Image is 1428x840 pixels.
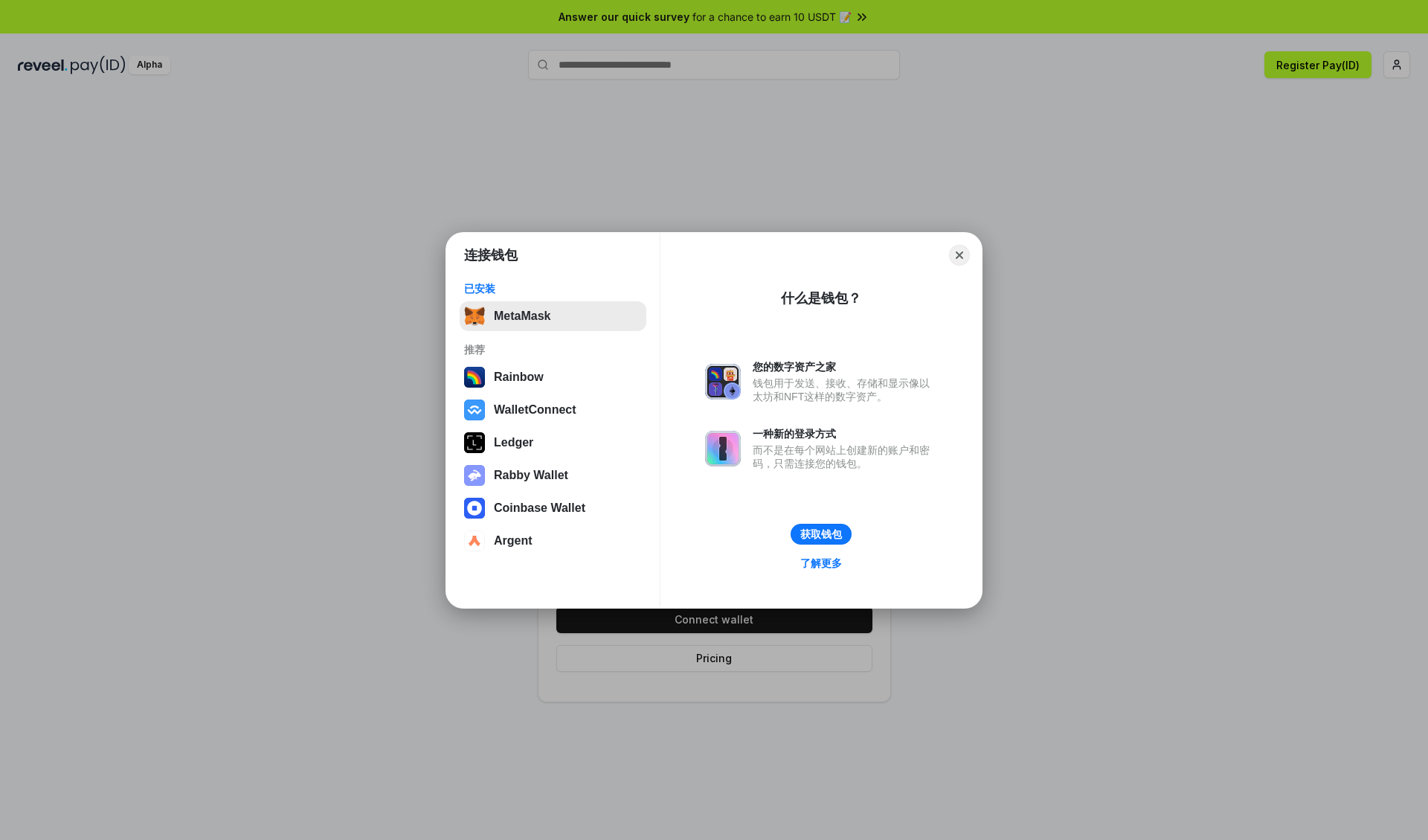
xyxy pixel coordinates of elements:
[464,306,485,327] img: svg+xml,%3Csvg%20fill%3D%22none%22%20height%3D%2233%22%20viewBox%3D%220%200%2035%2033%22%20width%...
[464,343,642,356] div: 推荐
[464,432,485,453] img: svg+xml,%3Csvg%20xmlns%3D%22http%3A%2F%2Fwww.w3.org%2F2000%2Fsvg%22%20width%3D%2228%22%20height%3...
[800,557,842,570] div: 了解更多
[494,469,568,482] div: Rabby Wallet
[494,371,544,384] div: Rainbow
[705,431,741,467] img: svg+xml,%3Csvg%20xmlns%3D%22http%3A%2F%2Fwww.w3.org%2F2000%2Fsvg%22%20fill%3D%22none%22%20viewBox...
[791,554,851,573] a: 了解更多
[494,403,576,417] div: WalletConnect
[464,367,485,388] img: svg+xml,%3Csvg%20width%3D%22120%22%20height%3D%22120%22%20viewBox%3D%220%200%20120%20120%22%20fil...
[460,428,646,458] button: Ledger
[464,530,485,551] img: svg+xml,%3Csvg%20width%3D%2228%22%20height%3D%2228%22%20viewBox%3D%220%200%2028%2028%22%20fill%3D...
[494,534,533,548] div: Argent
[460,362,646,392] button: Rainbow
[781,289,861,307] div: 什么是钱包？
[460,301,646,331] button: MetaMask
[791,524,852,545] button: 获取钱包
[949,245,970,266] button: Close
[800,528,842,541] div: 获取钱包
[705,364,741,400] img: svg+xml,%3Csvg%20xmlns%3D%22http%3A%2F%2Fwww.w3.org%2F2000%2Fsvg%22%20fill%3D%22none%22%20viewBox...
[464,465,485,486] img: svg+xml,%3Csvg%20xmlns%3D%22http%3A%2F%2Fwww.w3.org%2F2000%2Fsvg%22%20fill%3D%22none%22%20viewBox...
[753,360,937,373] div: 您的数字资产之家
[464,400,485,420] img: svg+xml,%3Csvg%20width%3D%2228%22%20height%3D%2228%22%20viewBox%3D%220%200%2028%2028%22%20fill%3D...
[460,493,646,523] button: Coinbase Wallet
[460,526,646,556] button: Argent
[494,436,533,449] div: Ledger
[464,282,642,295] div: 已安装
[753,376,937,403] div: 钱包用于发送、接收、存储和显示像以太坊和NFT这样的数字资产。
[460,395,646,425] button: WalletConnect
[753,443,937,470] div: 而不是在每个网站上创建新的账户和密码，只需连接您的钱包。
[460,461,646,490] button: Rabby Wallet
[464,246,518,264] h1: 连接钱包
[464,498,485,519] img: svg+xml,%3Csvg%20width%3D%2228%22%20height%3D%2228%22%20viewBox%3D%220%200%2028%2028%22%20fill%3D...
[494,501,585,515] div: Coinbase Wallet
[753,427,937,440] div: 一种新的登录方式
[494,310,550,323] div: MetaMask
